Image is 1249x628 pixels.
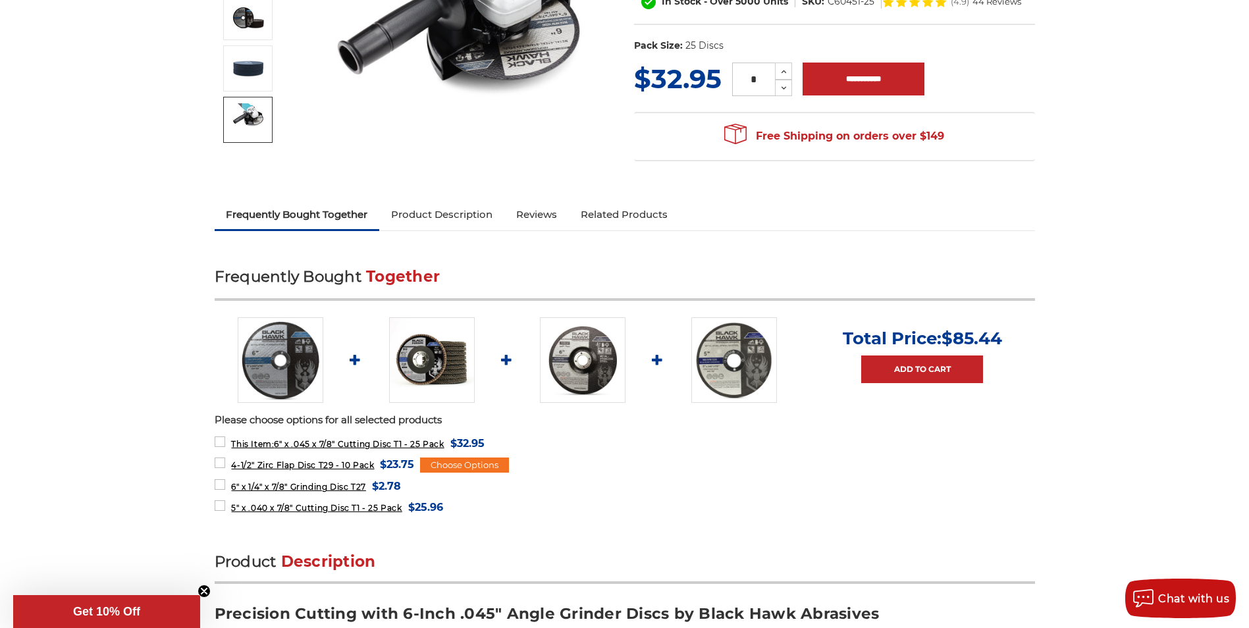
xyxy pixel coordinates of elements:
[231,460,374,470] span: 4-1/2" Zirc Flap Disc T29 - 10 Pack
[231,482,365,492] span: 6" x 1/4" x 7/8" Grinding Disc T27
[450,434,485,452] span: $32.95
[281,552,376,571] span: Description
[215,200,380,229] a: Frequently Bought Together
[379,200,504,229] a: Product Description
[215,552,277,571] span: Product
[215,413,1035,428] p: Please choose options for all selected products
[232,52,265,85] img: 6" x .045 x 7/8" Cut Off Disks 25 Pack
[215,267,361,286] span: Frequently Bought
[372,477,401,495] span: $2.78
[569,200,679,229] a: Related Products
[73,605,140,618] span: Get 10% Off
[861,355,983,383] a: Add to Cart
[1158,592,1229,605] span: Chat with us
[504,200,569,229] a: Reviews
[942,328,1002,349] span: $85.44
[420,458,509,473] div: Choose Options
[232,1,265,34] img: 6" x .045 x 7/8" Cut Off wheel
[232,103,265,136] img: 6 inch metal cutting angle grinder cut off wheel
[724,123,944,149] span: Free Shipping on orders over $149
[685,39,724,53] dd: 25 Discs
[231,503,402,513] span: 5" x .040 x 7/8" Cutting Disc T1 - 25 Pack
[13,595,200,628] div: Get 10% OffClose teaser
[634,39,683,53] dt: Pack Size:
[231,439,444,449] span: 6" x .045 x 7/8" Cutting Disc T1 - 25 Pack
[1125,579,1236,618] button: Chat with us
[634,63,722,95] span: $32.95
[366,267,440,286] span: Together
[408,498,443,516] span: $25.96
[231,439,274,449] strong: This Item:
[380,456,414,473] span: $23.75
[238,317,323,403] img: 6" x .045 x 7/8" Cutting Disc T1
[843,328,1002,349] p: Total Price:
[198,585,211,598] button: Close teaser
